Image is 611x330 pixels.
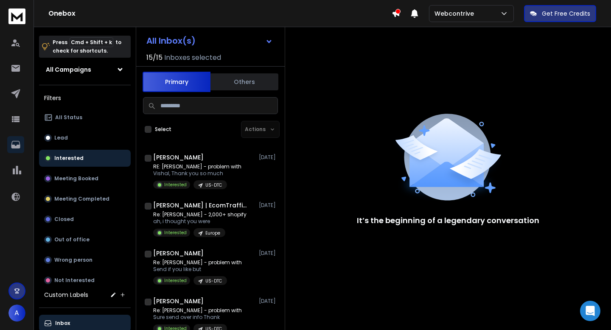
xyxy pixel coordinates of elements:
h3: Filters [39,92,131,104]
p: Re: [PERSON_NAME] - 2,000+ shopify [153,211,247,218]
button: Lead [39,129,131,146]
button: All Status [39,109,131,126]
h1: [PERSON_NAME] [153,297,204,305]
p: [DATE] [259,202,278,209]
p: All Status [55,114,82,121]
p: Lead [54,134,68,141]
p: RE: [PERSON_NAME] - problem with [153,163,241,170]
p: Send if you like but [153,266,242,273]
p: Meeting Completed [54,196,109,202]
p: Interested [164,182,187,188]
p: Vishal, Thank you so much [153,170,241,177]
button: Others [210,73,278,91]
p: Inbox [55,320,70,327]
p: Sure send over info Thank [153,314,242,321]
button: Out of office [39,231,131,248]
p: Webcontrive [434,9,477,18]
p: It’s the beginning of a legendary conversation [357,215,539,227]
button: Closed [39,211,131,228]
button: All Inbox(s) [140,32,280,49]
p: Meeting Booked [54,175,98,182]
h1: [PERSON_NAME] | EcomTraffic B.V. [153,201,247,210]
p: Re: [PERSON_NAME] - problem with [153,307,242,314]
h1: Onebox [48,8,392,19]
button: Interested [39,150,131,167]
span: Cmd + Shift + k [70,37,113,47]
p: Europe [205,230,220,236]
button: Meeting Completed [39,190,131,207]
p: Out of office [54,236,90,243]
div: Open Intercom Messenger [580,301,600,321]
p: US-DTC [205,278,222,284]
button: A [8,305,25,322]
p: US-DTC [205,182,222,188]
p: Interested [164,229,187,236]
button: Meeting Booked [39,170,131,187]
h1: [PERSON_NAME] [153,153,204,162]
p: ah, i thought you were [153,218,247,225]
h1: [PERSON_NAME] [153,249,204,257]
img: logo [8,8,25,24]
p: Re: [PERSON_NAME] - problem with [153,259,242,266]
button: Wrong person [39,252,131,268]
p: Not Interested [54,277,95,284]
h1: All Campaigns [46,65,91,74]
h3: Inboxes selected [164,53,221,63]
h3: Custom Labels [44,291,88,299]
label: Select [155,126,171,133]
button: All Campaigns [39,61,131,78]
h1: All Inbox(s) [146,36,196,45]
span: 15 / 15 [146,53,163,63]
button: Get Free Credits [524,5,596,22]
p: [DATE] [259,154,278,161]
button: Not Interested [39,272,131,289]
p: Interested [164,277,187,284]
p: Interested [54,155,84,162]
p: Press to check for shortcuts. [53,38,121,55]
p: Closed [54,216,74,223]
p: Wrong person [54,257,92,263]
p: Get Free Credits [542,9,590,18]
p: [DATE] [259,250,278,257]
button: Primary [143,72,210,92]
p: [DATE] [259,298,278,305]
